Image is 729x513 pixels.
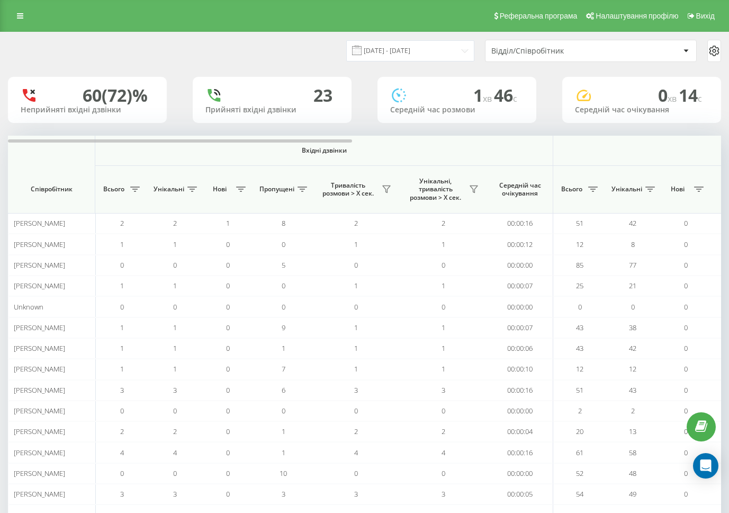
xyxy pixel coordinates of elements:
span: 0 [282,281,285,290]
span: [PERSON_NAME] [14,281,65,290]
span: 10 [280,468,287,478]
span: 0 [684,364,688,374]
span: [PERSON_NAME] [14,218,65,228]
span: хв [668,93,679,104]
span: 13 [629,427,636,436]
span: 61 [576,448,583,457]
span: [PERSON_NAME] [14,385,65,395]
span: 2 [120,218,124,228]
td: 00:00:16 [487,213,553,234]
span: 4 [173,448,177,457]
span: 0 [226,323,230,332]
span: 43 [576,323,583,332]
span: Нові [664,185,691,193]
div: Середній час очікування [575,105,708,114]
span: 0 [120,468,124,478]
span: 1 [120,343,124,353]
td: 00:00:10 [487,359,553,379]
span: [PERSON_NAME] [14,489,65,499]
span: 3 [354,489,358,499]
span: Пропущені [259,185,294,193]
span: 1 [282,448,285,457]
span: 1 [173,281,177,290]
span: 54 [576,489,583,499]
span: Налаштування профілю [596,12,678,20]
span: 0 [354,302,358,312]
div: 23 [313,85,332,105]
span: 0 [282,240,285,249]
span: Тривалість розмови > Х сек. [318,181,379,198]
span: 1 [354,281,358,290]
span: 1 [282,427,285,436]
span: 2 [442,427,445,436]
span: 77 [629,260,636,270]
span: 0 [684,406,688,415]
span: 5 [282,260,285,270]
span: 2 [578,406,582,415]
span: 0 [442,260,445,270]
span: 1 [354,323,358,332]
span: [PERSON_NAME] [14,343,65,353]
span: 0 [226,468,230,478]
span: 42 [629,218,636,228]
span: 0 [226,281,230,290]
span: 3 [120,489,124,499]
span: 2 [631,406,635,415]
span: 0 [282,406,285,415]
td: 00:00:06 [487,338,553,359]
span: [PERSON_NAME] [14,364,65,374]
span: 0 [354,260,358,270]
span: 0 [684,427,688,436]
td: 00:00:07 [487,317,553,338]
span: 0 [226,343,230,353]
span: Всього [101,185,127,193]
td: 00:00:12 [487,234,553,254]
span: 3 [442,385,445,395]
span: [PERSON_NAME] [14,468,65,478]
span: 0 [684,489,688,499]
span: 1 [120,240,124,249]
span: 8 [282,218,285,228]
span: 0 [226,489,230,499]
span: 20 [576,427,583,436]
span: Вихід [696,12,715,20]
span: 3 [120,385,124,395]
span: 14 [679,84,702,107]
span: 0 [282,302,285,312]
span: 0 [684,260,688,270]
span: c [513,93,517,104]
span: 0 [354,468,358,478]
span: 21 [629,281,636,290]
span: 1 [173,323,177,332]
span: Унікальні, тривалість розмови > Х сек. [405,177,466,202]
span: 43 [576,343,583,353]
span: 4 [120,448,124,457]
span: 12 [576,364,583,374]
span: 1 [354,364,358,374]
span: 2 [120,427,124,436]
span: 0 [631,302,635,312]
span: Співробітник [17,185,86,193]
span: 1 [282,343,285,353]
span: 49 [629,489,636,499]
span: 0 [684,343,688,353]
span: Нові [206,185,233,193]
span: 7 [282,364,285,374]
span: 3 [282,489,285,499]
div: Open Intercom Messenger [693,453,718,479]
span: 43 [629,385,636,395]
span: 51 [576,218,583,228]
div: Неприйняті вхідні дзвінки [21,105,154,114]
span: 1 [442,364,445,374]
span: 4 [354,448,358,457]
span: 58 [629,448,636,457]
div: Середній час розмови [390,105,524,114]
span: 1 [354,343,358,353]
td: 00:00:16 [487,442,553,463]
span: 1 [173,240,177,249]
span: 1 [442,281,445,290]
span: 0 [354,406,358,415]
span: 2 [173,427,177,436]
span: 0 [578,302,582,312]
td: 00:00:00 [487,463,553,484]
